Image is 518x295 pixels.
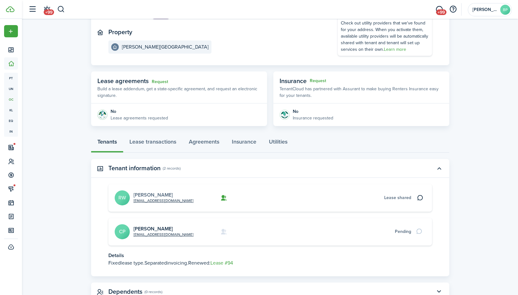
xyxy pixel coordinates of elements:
span: Lease agreements [97,76,149,86]
button: Open menu [4,25,18,37]
avatar-text: CP [115,224,130,239]
button: Toggle accordion [434,163,444,174]
a: [EMAIL_ADDRESS][DOMAIN_NAME] [134,232,194,237]
panel-main-subtitle: (0 records) [144,289,162,295]
span: Buchanan Property Management [472,8,498,12]
p: Build a lease addendum, get a state-specific agreement, and request an electronic signature. [97,86,261,99]
a: kl [4,105,18,115]
a: un [4,83,18,94]
panel-main-title: Tenant information [108,165,161,172]
div: Pending [395,228,411,235]
panel-main-subtitle: (2 records) [163,166,181,171]
a: Agreements [183,134,226,153]
img: TenantCloud [6,6,14,12]
avatar-text: RW [115,190,130,205]
img: Agreement e-sign [97,110,107,120]
p: Details [108,252,432,259]
a: [EMAIL_ADDRESS][DOMAIN_NAME] [134,198,194,203]
span: +99 [44,9,54,15]
a: Insurance [226,134,263,153]
span: lease type. [121,259,144,266]
span: Renewed: [188,259,210,266]
div: Check out utility providers that we've found for your address. When you activate them, available ... [341,20,429,53]
e-details-info-title: [PERSON_NAME][GEOGRAPHIC_DATA] [122,44,209,50]
a: Lease #94 [210,259,233,266]
div: No [111,108,168,115]
button: Open sidebar [26,3,38,15]
a: eq [4,115,18,126]
button: Open resource center [448,4,458,15]
panel-main-body: Toggle accordion [91,184,449,276]
a: Utilities [263,134,294,153]
span: Insurance [280,76,307,86]
p: Lease agreements requested [111,115,168,121]
a: in [4,126,18,137]
a: oc [4,94,18,105]
a: pt [4,73,18,83]
panel-main-title: Property [108,29,132,36]
a: Learn more [384,46,406,53]
a: Messaging [433,2,445,18]
button: Search [57,4,65,15]
span: +99 [436,9,446,15]
span: Lease shared [384,194,411,201]
a: Request [152,79,168,84]
p: Fixed Separated [108,259,432,267]
a: Notifications [41,2,53,18]
p: Insurance requested [293,115,333,121]
div: No [293,108,333,115]
p: TenantCloud has partnered with Assurant to make buying Renters Insurance easy for your tenants. [280,86,443,99]
span: invoicing. [167,259,188,266]
img: Insurance protection [280,110,290,120]
a: [PERSON_NAME] [134,191,173,198]
button: Request [310,78,326,83]
a: Lease transactions [123,134,183,153]
avatar-text: BP [500,5,510,15]
a: [PERSON_NAME] [134,225,173,232]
